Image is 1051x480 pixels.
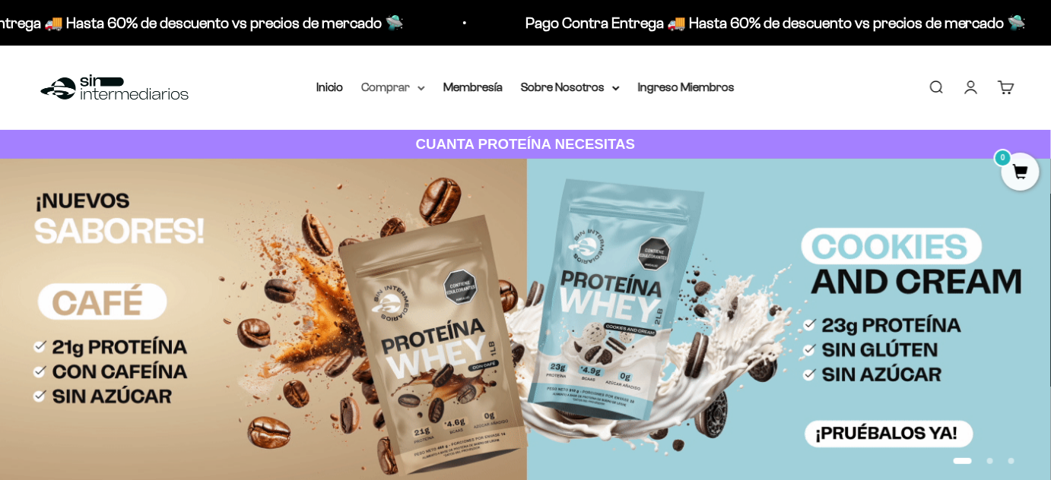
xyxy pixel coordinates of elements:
[994,149,1012,167] mark: 0
[521,77,620,97] summary: Sobre Nosotros
[1002,165,1040,182] a: 0
[416,136,636,152] strong: CUANTA PROTEÍNA NECESITAS
[443,81,503,93] a: Membresía
[361,77,425,97] summary: Comprar
[493,11,994,35] p: Pago Contra Entrega 🚚 Hasta 60% de descuento vs precios de mercado 🛸
[316,81,343,93] a: Inicio
[638,81,735,93] a: Ingreso Miembros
